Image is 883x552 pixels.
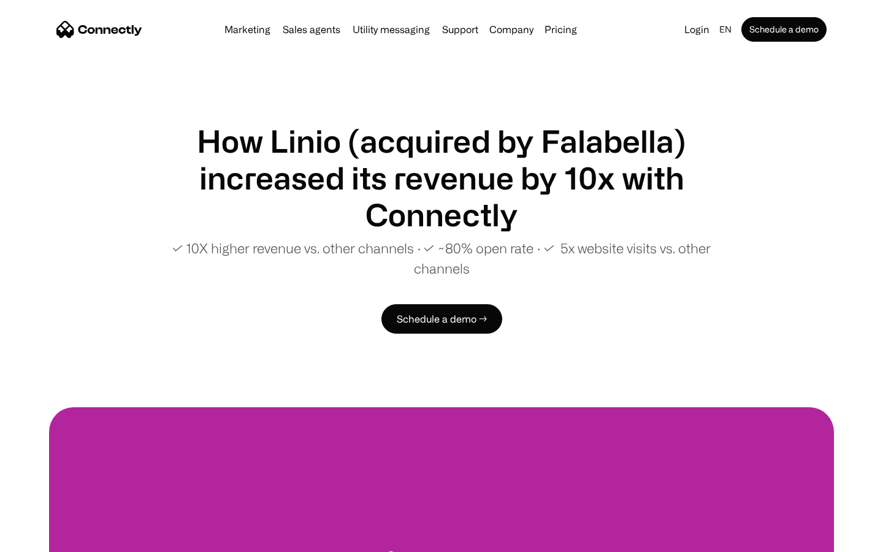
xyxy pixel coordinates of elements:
[679,21,714,38] a: Login
[719,21,732,38] div: en
[147,123,736,233] h1: How Linio (acquired by Falabella) increased its revenue by 10x with Connectly
[741,17,827,42] a: Schedule a demo
[540,25,582,34] a: Pricing
[25,531,74,548] ul: Language list
[220,25,275,34] a: Marketing
[147,238,736,278] p: ✓ 10X higher revenue vs. other channels ∙ ✓ ~80% open rate ∙ ✓ 5x website visits vs. other channels
[489,21,533,38] div: Company
[278,25,345,34] a: Sales agents
[486,21,537,38] div: Company
[12,529,74,548] aside: Language selected: English
[56,20,142,39] a: home
[381,304,502,334] a: Schedule a demo →
[348,25,435,34] a: Utility messaging
[437,25,483,34] a: Support
[714,21,739,38] div: en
